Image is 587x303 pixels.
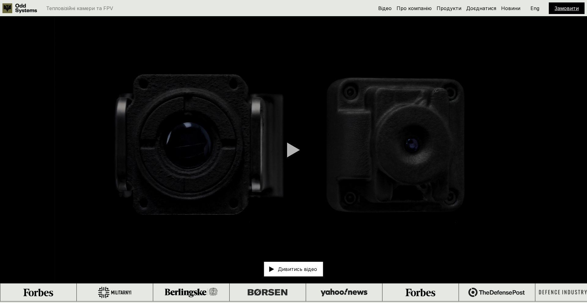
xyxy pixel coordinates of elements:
a: Доєднатися [466,5,496,11]
a: Новини [501,5,520,11]
p: Тепловізійні камери та FPV [46,6,113,11]
a: Відео [378,5,392,11]
a: Про компанію [397,5,432,11]
p: Дивитись відео [278,267,317,272]
a: Замовити [555,5,579,11]
p: Eng [530,6,539,11]
a: Продукти [437,5,461,11]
